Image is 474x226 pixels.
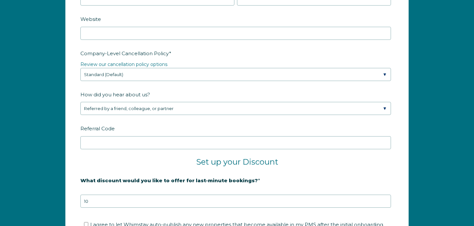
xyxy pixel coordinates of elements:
[80,14,101,24] span: Website
[80,177,258,184] strong: What discount would you like to offer for last-minute bookings?
[80,188,183,194] strong: 20% is recommended, minimum of 10%
[80,48,169,58] span: Company-Level Cancellation Policy
[80,89,150,100] span: How did you hear about us?
[80,123,115,134] span: Referral Code
[196,157,278,167] span: Set up your Discount
[80,61,167,67] a: Review our cancellation policy options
